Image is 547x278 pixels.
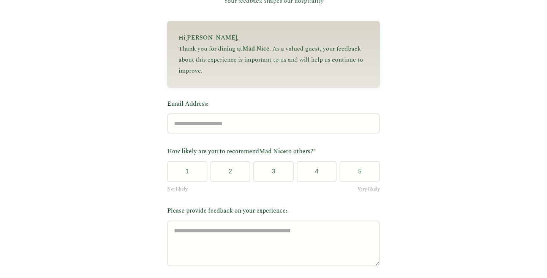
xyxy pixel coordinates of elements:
label: Please provide feedback on your experience: [167,206,380,216]
p: Thank you for dining at . As a valued guest, your feedback about this experience is important to ... [179,43,368,76]
button: 5 [340,161,380,182]
label: Email Address: [167,99,380,109]
span: Very likely [357,186,380,193]
button: 4 [297,161,337,182]
span: Mad Nice [259,147,286,156]
button: 1 [167,161,207,182]
button: 3 [253,161,294,182]
button: 2 [210,161,251,182]
p: Hi , [179,32,368,43]
label: How likely are you to recommend to others? [167,147,380,157]
span: [PERSON_NAME] [185,33,237,42]
span: Mad Nice [242,44,269,53]
span: Not likely [167,186,188,193]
